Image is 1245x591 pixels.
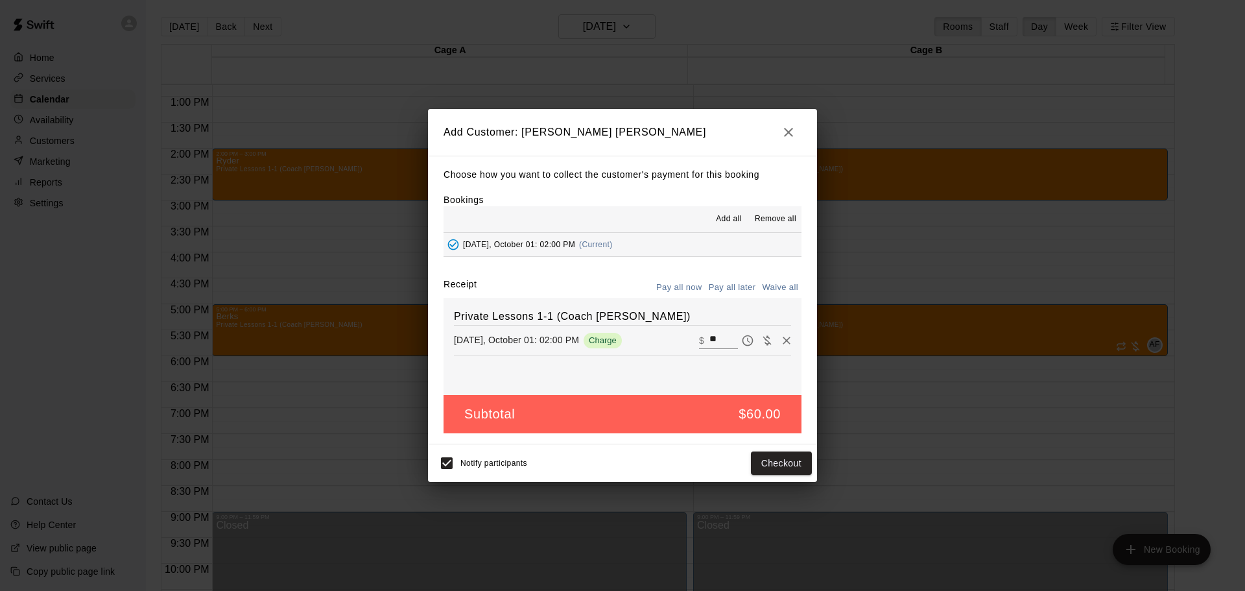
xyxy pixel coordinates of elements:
[460,459,527,468] span: Notify participants
[755,213,796,226] span: Remove all
[757,334,777,345] span: Waive payment
[454,308,791,325] h6: Private Lessons 1-1 (Coach [PERSON_NAME])
[454,333,579,346] p: [DATE], October 01: 02:00 PM
[708,209,750,230] button: Add all
[584,335,622,345] span: Charge
[444,167,801,183] p: Choose how you want to collect the customer's payment for this booking
[653,278,705,298] button: Pay all now
[464,405,515,423] h5: Subtotal
[699,334,704,347] p: $
[739,405,781,423] h5: $60.00
[579,240,613,249] span: (Current)
[750,209,801,230] button: Remove all
[444,235,463,254] button: Added - Collect Payment
[777,331,796,350] button: Remove
[428,109,817,156] h2: Add Customer: [PERSON_NAME] [PERSON_NAME]
[705,278,759,298] button: Pay all later
[716,213,742,226] span: Add all
[444,233,801,257] button: Added - Collect Payment[DATE], October 01: 02:00 PM(Current)
[444,195,484,205] label: Bookings
[738,334,757,345] span: Pay later
[759,278,801,298] button: Waive all
[463,240,575,249] span: [DATE], October 01: 02:00 PM
[751,452,812,476] button: Checkout
[444,278,477,298] label: Receipt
